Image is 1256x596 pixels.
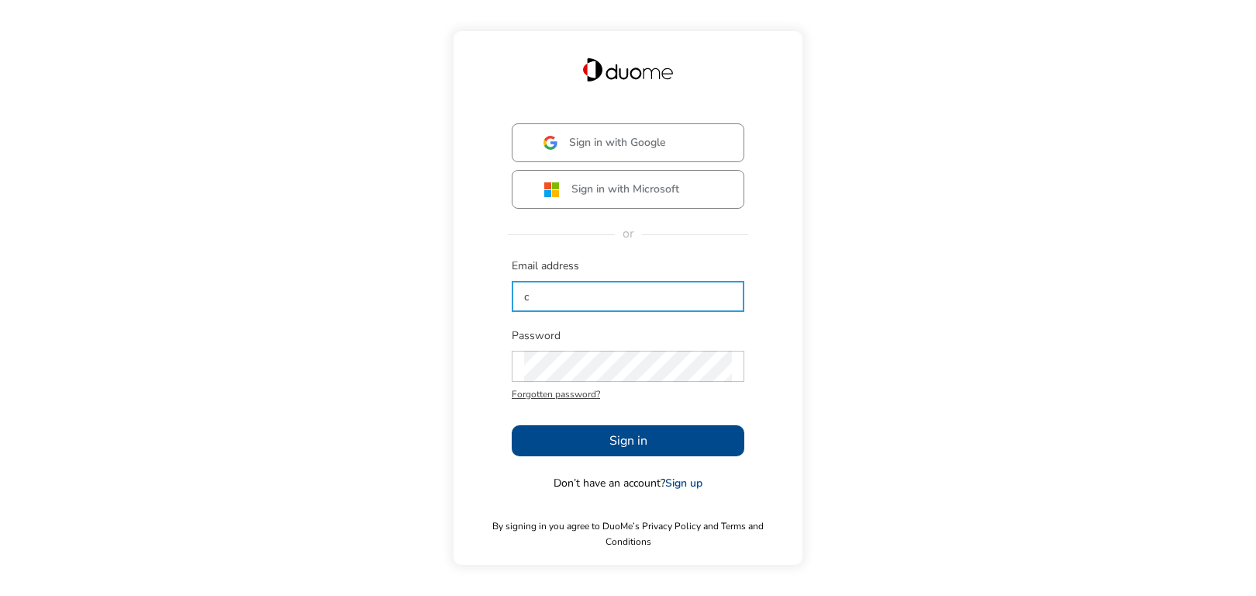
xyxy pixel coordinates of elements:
span: By signing in you agree to DuoMe’s Privacy Policy and Terms and Conditions [469,518,787,549]
img: Duome [583,58,673,81]
img: google.svg [543,136,557,150]
span: Don’t have an account? [554,476,702,491]
button: Sign in [512,425,744,456]
button: Sign in with Google [512,123,744,162]
span: Sign in with Microsoft [571,182,679,197]
span: Password [512,328,744,344]
span: Sign in [609,431,647,450]
span: Forgotten password? [512,386,744,402]
span: or [615,225,642,242]
span: Sign in with Google [569,135,666,151]
img: ms.svg [543,182,560,198]
span: Email address [512,258,744,274]
a: Sign up [665,476,702,490]
button: Sign in with Microsoft [512,170,744,209]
